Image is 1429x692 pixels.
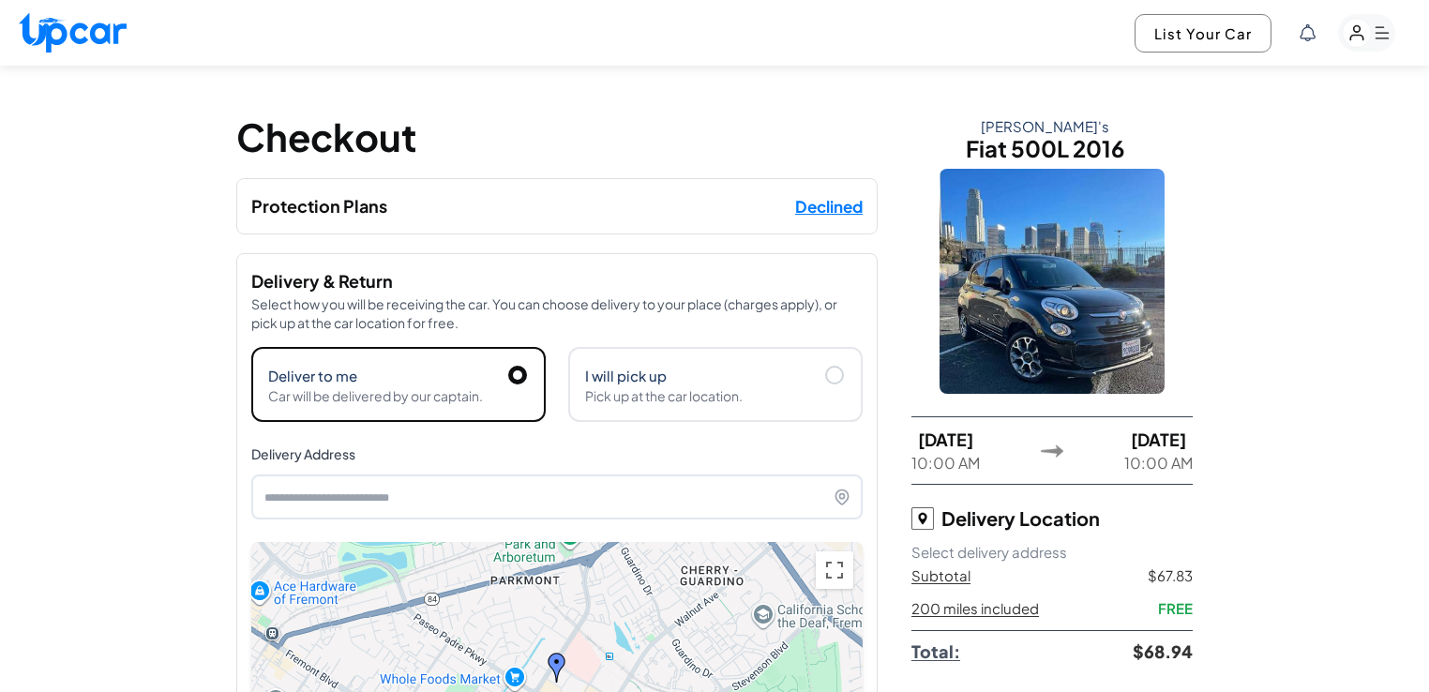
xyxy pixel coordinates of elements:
span: 10:00 AM [1124,452,1193,474]
p: Select how you will be receiving the car. You can choose delivery to your place (charges apply), ... [251,294,863,332]
h1: Checkout [236,114,878,159]
h4: [PERSON_NAME] 's [966,118,1124,135]
img: Upcar Logo [19,12,127,53]
img: Arrow Icon [1041,440,1063,462]
span: $67.83 [1148,565,1193,587]
span: 10:00 AM [911,452,980,474]
img: Car [940,169,1165,394]
strong: [DATE] [1131,427,1186,452]
h3: Delivery & Return [251,268,863,294]
strong: [DATE] [918,427,973,452]
p: Select delivery address [911,539,1193,565]
h3: Delivery Location [911,507,1193,530]
div: Pick up at the car location. [585,386,846,405]
h4: Delivery Address [251,444,863,463]
span: FREE [1158,598,1193,620]
h4: I will pick up [585,369,667,383]
span: 200 miles included [911,598,1039,620]
button: List Your Car [1135,14,1271,53]
img: Location Icon [911,507,934,530]
h3: Protection Plans [251,193,863,219]
div: Car will be delivered by our captain. [268,386,529,405]
span: $68.94 [1133,639,1193,665]
span: Total: [911,639,960,665]
h4: Deliver to me [268,369,357,383]
h3: Fiat 500L 2016 [966,135,1124,161]
button: Toggle fullscreen view [816,551,853,589]
span: Subtotal [911,565,970,587]
span: Declined [795,193,863,219]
